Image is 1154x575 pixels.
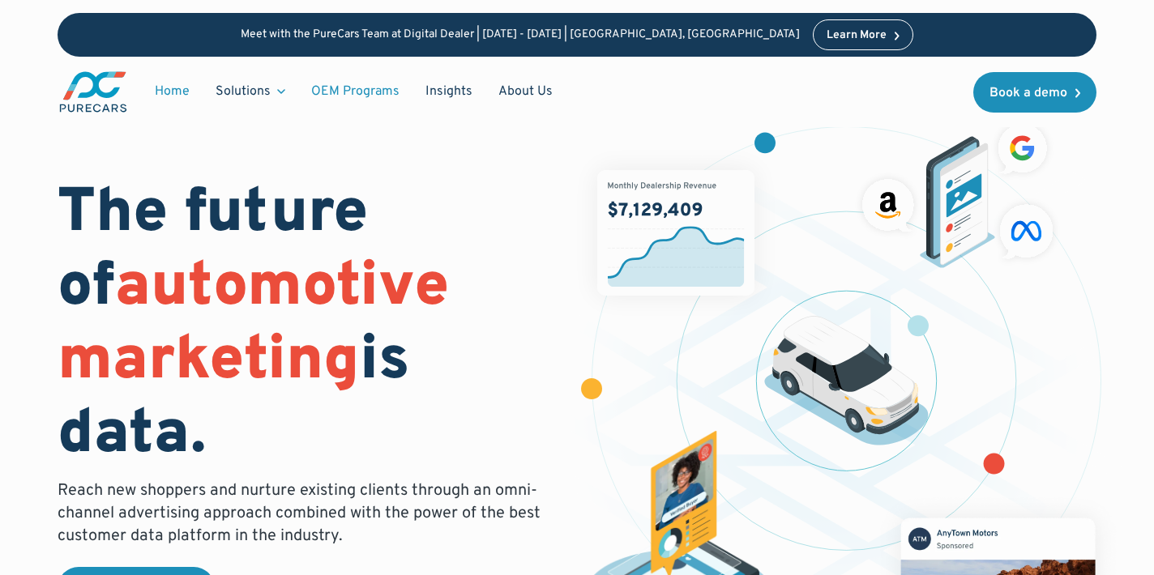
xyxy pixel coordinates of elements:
[298,76,412,107] a: OEM Programs
[58,479,550,547] p: Reach new shoppers and nurture existing clients through an omni-channel advertising approach comb...
[412,76,485,107] a: Insights
[58,249,449,401] span: automotive marketing
[241,28,800,42] p: Meet with the PureCars Team at Digital Dealer | [DATE] - [DATE] | [GEOGRAPHIC_DATA], [GEOGRAPHIC_...
[855,117,1061,268] img: ads on social media and advertising partners
[58,178,558,474] h1: The future of is data.
[597,170,754,295] img: chart showing monthly dealership revenue of $7m
[813,19,913,50] a: Learn More
[142,76,203,107] a: Home
[827,30,887,41] div: Learn More
[764,316,930,446] img: illustration of a vehicle
[989,87,1067,100] div: Book a demo
[485,76,566,107] a: About Us
[973,72,1096,113] a: Book a demo
[58,70,129,114] img: purecars logo
[216,83,271,100] div: Solutions
[58,70,129,114] a: main
[203,76,298,107] div: Solutions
